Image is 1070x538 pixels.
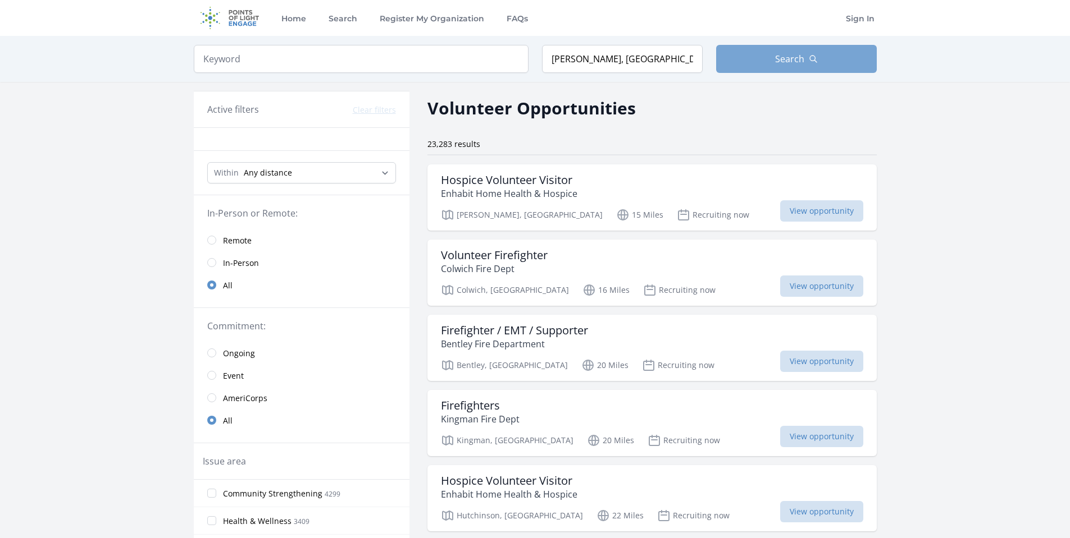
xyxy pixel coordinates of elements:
p: Recruiting now [677,208,749,222]
p: Bentley, [GEOGRAPHIC_DATA] [441,358,568,372]
p: Recruiting now [648,434,720,447]
span: Search [775,52,804,66]
span: All [223,280,233,291]
p: Colwich Fire Dept [441,262,548,275]
p: Hutchinson, [GEOGRAPHIC_DATA] [441,509,583,522]
span: 23,283 results [427,139,480,149]
input: Health & Wellness 3409 [207,516,216,525]
h3: Active filters [207,103,259,116]
select: Search Radius [207,162,396,183]
span: Event [223,370,244,381]
p: 20 Miles [587,434,634,447]
span: Health & Wellness [223,516,292,527]
span: Ongoing [223,348,255,359]
p: Colwich, [GEOGRAPHIC_DATA] [441,283,569,297]
button: Clear filters [353,104,396,116]
p: 16 Miles [582,283,630,297]
span: Community Strengthening [223,488,322,499]
p: Bentley Fire Department [441,337,588,351]
span: Remote [223,235,252,246]
h3: Hospice Volunteer Visitor [441,173,577,187]
span: AmeriCorps [223,393,267,404]
a: Event [194,364,409,387]
p: Recruiting now [642,358,714,372]
span: 4299 [325,489,340,499]
h3: Hospice Volunteer Visitor [441,474,577,488]
span: View opportunity [780,501,863,522]
span: View opportunity [780,275,863,297]
p: 22 Miles [597,509,644,522]
p: Recruiting now [643,283,716,297]
span: View opportunity [780,426,863,447]
a: In-Person [194,251,409,274]
p: Kingman, [GEOGRAPHIC_DATA] [441,434,573,447]
a: Hospice Volunteer Visitor Enhabit Home Health & Hospice [PERSON_NAME], [GEOGRAPHIC_DATA] 15 Miles... [427,164,877,231]
p: Recruiting now [657,509,730,522]
span: 3409 [294,517,309,526]
a: All [194,274,409,296]
p: Kingman Fire Dept [441,412,520,426]
button: Search [716,45,877,73]
input: Keyword [194,45,529,73]
a: All [194,409,409,431]
h3: Firefighters [441,399,520,412]
h2: Volunteer Opportunities [427,95,636,121]
a: Volunteer Firefighter Colwich Fire Dept Colwich, [GEOGRAPHIC_DATA] 16 Miles Recruiting now View o... [427,240,877,306]
span: View opportunity [780,200,863,222]
legend: Issue area [203,454,246,468]
a: Hospice Volunteer Visitor Enhabit Home Health & Hospice Hutchinson, [GEOGRAPHIC_DATA] 22 Miles Re... [427,465,877,531]
legend: In-Person or Remote: [207,206,396,220]
p: Enhabit Home Health & Hospice [441,187,577,200]
h3: Volunteer Firefighter [441,249,548,262]
a: Firefighters Kingman Fire Dept Kingman, [GEOGRAPHIC_DATA] 20 Miles Recruiting now View opportunity [427,390,877,456]
p: [PERSON_NAME], [GEOGRAPHIC_DATA] [441,208,603,222]
p: 20 Miles [581,358,629,372]
span: In-Person [223,257,259,269]
span: All [223,415,233,426]
a: Remote [194,229,409,251]
p: 15 Miles [616,208,663,222]
legend: Commitment: [207,319,396,333]
span: View opportunity [780,351,863,372]
h3: Firefighter / EMT / Supporter [441,324,588,337]
a: Firefighter / EMT / Supporter Bentley Fire Department Bentley, [GEOGRAPHIC_DATA] 20 Miles Recruit... [427,315,877,381]
a: AmeriCorps [194,387,409,409]
p: Enhabit Home Health & Hospice [441,488,577,501]
a: Ongoing [194,342,409,364]
input: Location [542,45,703,73]
input: Community Strengthening 4299 [207,489,216,498]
